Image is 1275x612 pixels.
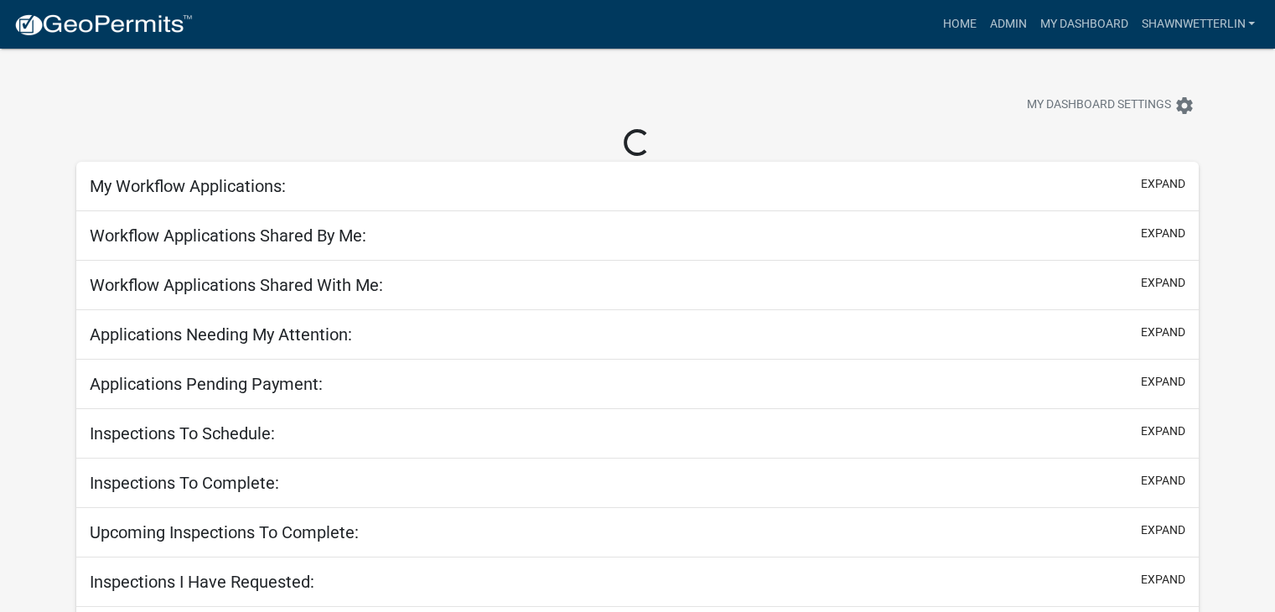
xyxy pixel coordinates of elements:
[1174,96,1195,116] i: settings
[1033,8,1134,40] a: My Dashboard
[90,275,383,295] h5: Workflow Applications Shared With Me:
[1141,423,1185,440] button: expand
[1141,571,1185,589] button: expand
[90,522,359,542] h5: Upcoming Inspections To Complete:
[1141,521,1185,539] button: expand
[1141,472,1185,490] button: expand
[1141,324,1185,341] button: expand
[90,176,286,196] h5: My Workflow Applications:
[90,324,352,345] h5: Applications Needing My Attention:
[1134,8,1262,40] a: ShawnWetterlin
[1027,96,1171,116] span: My Dashboard Settings
[982,8,1033,40] a: Admin
[90,374,323,394] h5: Applications Pending Payment:
[1013,89,1208,122] button: My Dashboard Settingssettings
[936,8,982,40] a: Home
[90,473,279,493] h5: Inspections To Complete:
[90,572,314,592] h5: Inspections I Have Requested:
[1141,175,1185,193] button: expand
[90,423,275,443] h5: Inspections To Schedule:
[90,226,366,246] h5: Workflow Applications Shared By Me:
[1141,274,1185,292] button: expand
[1141,373,1185,391] button: expand
[1141,225,1185,242] button: expand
